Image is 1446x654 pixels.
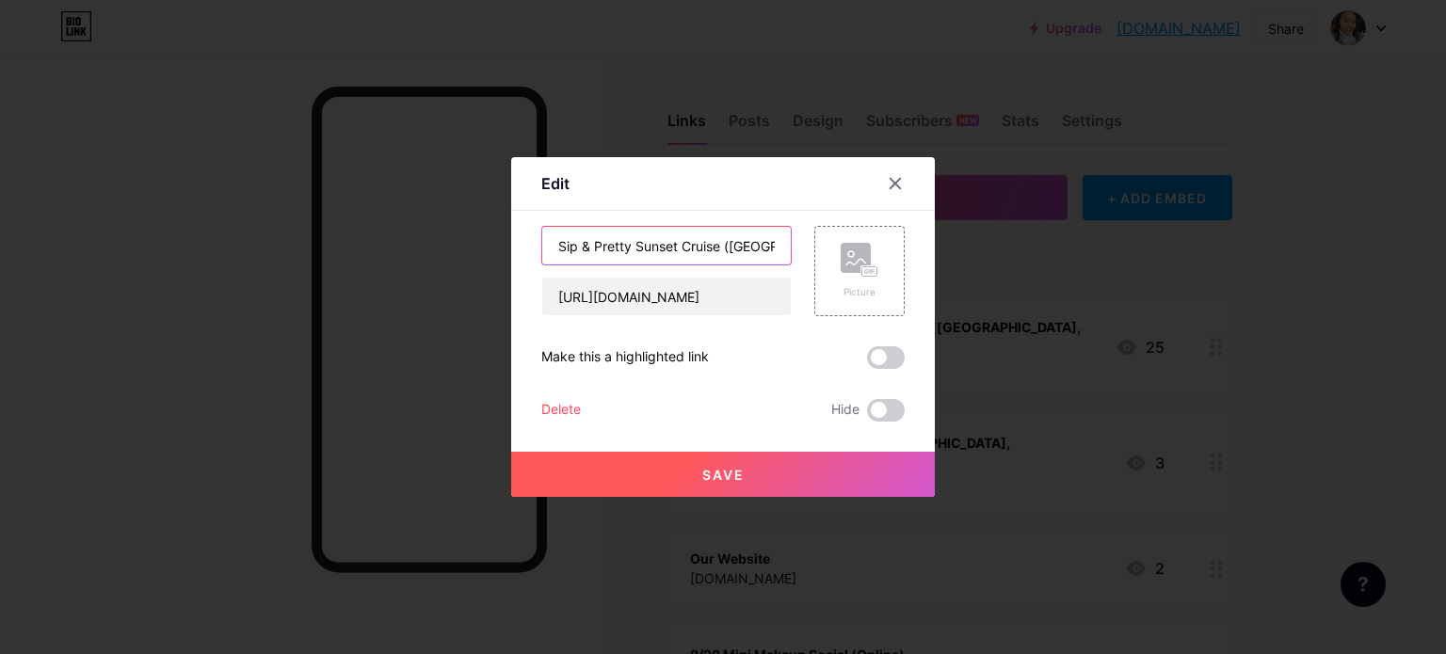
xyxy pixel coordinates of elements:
[841,285,878,299] div: Picture
[702,467,745,483] span: Save
[542,227,791,264] input: Title
[541,346,709,369] div: Make this a highlighted link
[541,172,570,195] div: Edit
[542,278,791,315] input: URL
[511,452,935,497] button: Save
[831,399,860,422] span: Hide
[541,399,581,422] div: Delete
